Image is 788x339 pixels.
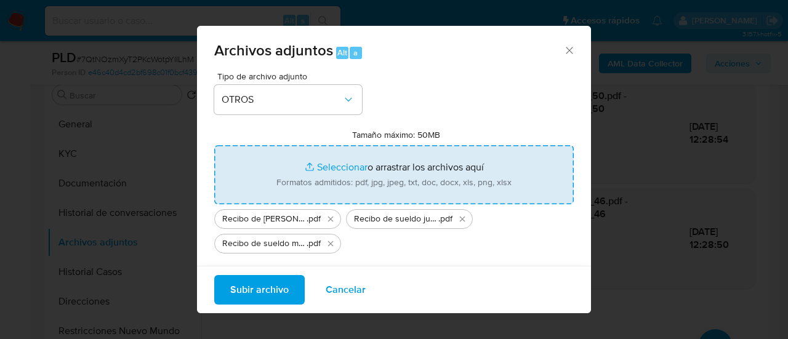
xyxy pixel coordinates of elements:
span: .pdf [438,213,452,225]
button: Eliminar Recibo de sueldo mayo.pdf [323,236,338,251]
span: a [353,47,358,58]
button: Cerrar [563,44,574,55]
span: Alt [337,47,347,58]
span: Archivos adjuntos [214,39,333,61]
span: Subir archivo [230,276,289,303]
ul: Archivos seleccionados [214,204,574,253]
span: Cancelar [326,276,366,303]
button: Cancelar [310,275,382,305]
button: Eliminar Recibo de sueldo junio.pdf [455,212,470,226]
span: Tipo de archivo adjunto [217,72,365,81]
button: OTROS [214,85,362,114]
button: Eliminar Recibo de sueldo julio.pdf [323,212,338,226]
span: .pdf [307,213,321,225]
span: Recibo de sueldo mayo [222,237,307,250]
button: Subir archivo [214,275,305,305]
span: .pdf [307,237,321,250]
label: Tamaño máximo: 50MB [352,129,440,140]
span: Recibo de sueldo junio [354,213,438,225]
span: Recibo de [PERSON_NAME] [222,213,307,225]
span: OTROS [222,94,342,106]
